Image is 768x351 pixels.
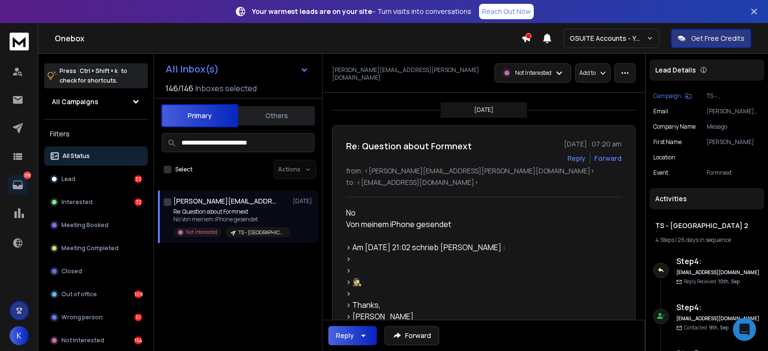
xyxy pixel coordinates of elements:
div: Reply [336,331,354,340]
p: Reply Received [684,278,740,285]
button: Lead33 [44,169,148,189]
p: – Turn visits into conversations [252,7,471,16]
span: 26 days in sequence [678,236,731,244]
button: Primary [161,104,238,127]
div: Forward [594,154,622,163]
p: Lead [61,175,75,183]
p: event [653,169,668,177]
p: Closed [61,267,82,275]
span: 10th, Sep [718,278,740,285]
button: All Inbox(s) [158,60,316,79]
p: Contacted [684,324,729,331]
p: Lead Details [655,65,696,75]
h6: Step 4 : [676,255,760,267]
a: 379 [8,175,27,194]
h1: [PERSON_NAME][EMAIL_ADDRESS][PERSON_NAME][DOMAIN_NAME] [173,196,279,206]
p: [PERSON_NAME][EMAIL_ADDRESS][PERSON_NAME][DOMAIN_NAME] [707,108,760,115]
p: No Von meinem iPhone gesendet [173,216,288,223]
p: Email [653,108,668,115]
p: TS - [GEOGRAPHIC_DATA] 2 [707,92,760,100]
p: Not Interested [515,69,552,77]
button: Reply [328,326,377,345]
button: All Campaigns [44,92,148,111]
button: Meeting Completed [44,239,148,258]
a: Reach Out Now [479,4,534,19]
strong: Your warmest leads are on your site [252,7,372,16]
p: Reach Out Now [482,7,531,16]
span: 4 Steps [655,236,674,244]
p: Out of office [61,290,97,298]
h3: Inboxes selected [195,83,257,94]
h1: All Inbox(s) [166,64,219,74]
p: First Name [653,138,682,146]
h6: [EMAIL_ADDRESS][DOMAIN_NAME] [676,315,760,322]
div: 154 [134,337,142,344]
p: All Status [62,152,90,160]
button: K [10,326,29,345]
p: GSUITE Accounts - YC outreach [570,34,647,43]
button: Get Free Credits [671,29,751,48]
label: Select [175,166,192,173]
p: Company Name [653,123,696,131]
p: [PERSON_NAME][EMAIL_ADDRESS][PERSON_NAME][DOMAIN_NAME] [332,66,481,82]
p: Not Interested [186,229,217,236]
div: 51 [134,314,142,321]
button: Campaign [653,92,692,100]
button: Interested32 [44,193,148,212]
button: Reply [567,154,586,163]
p: [DATE] [293,197,314,205]
div: Open Intercom Messenger [733,318,756,341]
p: Wrong person [61,314,103,321]
div: 109 [134,290,142,298]
p: Press to check for shortcuts. [60,66,127,85]
p: Meeting Booked [61,221,108,229]
button: All Status [44,146,148,166]
p: [PERSON_NAME] [707,138,760,146]
span: 146 / 146 [166,83,193,94]
p: [DATE] : 07:20 am [564,139,622,149]
p: Meeting Completed [61,244,119,252]
p: Formnext [707,169,760,177]
img: logo [10,33,29,50]
h1: All Campaigns [52,97,98,107]
button: Meeting Booked [44,216,148,235]
p: Campaign [653,92,681,100]
span: 9th, Sep [709,324,729,331]
h1: TS - [GEOGRAPHIC_DATA] 2 [655,221,758,230]
p: Add to [579,69,596,77]
button: Forward [384,326,439,345]
p: TS - [GEOGRAPHIC_DATA] 2 [239,229,285,236]
button: Not Interested154 [44,331,148,350]
div: 33 [134,175,142,183]
button: Others [238,105,315,126]
p: from: <[PERSON_NAME][EMAIL_ADDRESS][PERSON_NAME][DOMAIN_NAME]> [346,166,622,176]
p: Get Free Credits [691,34,744,43]
span: Ctrl + Shift + k [78,65,119,76]
p: Interested [61,198,93,206]
p: [DATE] [474,106,493,114]
div: Activities [649,188,764,209]
button: Closed [44,262,148,281]
p: Re: Question about Formnext [173,208,288,216]
h1: Onebox [55,33,521,44]
h1: Re: Question about Formnext [346,139,472,153]
p: to: <[EMAIL_ADDRESS][DOMAIN_NAME]> [346,178,622,187]
p: Not Interested [61,337,104,344]
h6: [EMAIL_ADDRESS][DOMAIN_NAME] [676,269,760,276]
p: Mesago [707,123,760,131]
button: Out of office109 [44,285,148,304]
h3: Filters [44,127,148,141]
h6: Step 4 : [676,302,760,313]
button: Wrong person51 [44,308,148,327]
p: location [653,154,675,161]
div: | [655,236,758,244]
p: 379 [24,171,31,179]
div: 32 [134,198,142,206]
